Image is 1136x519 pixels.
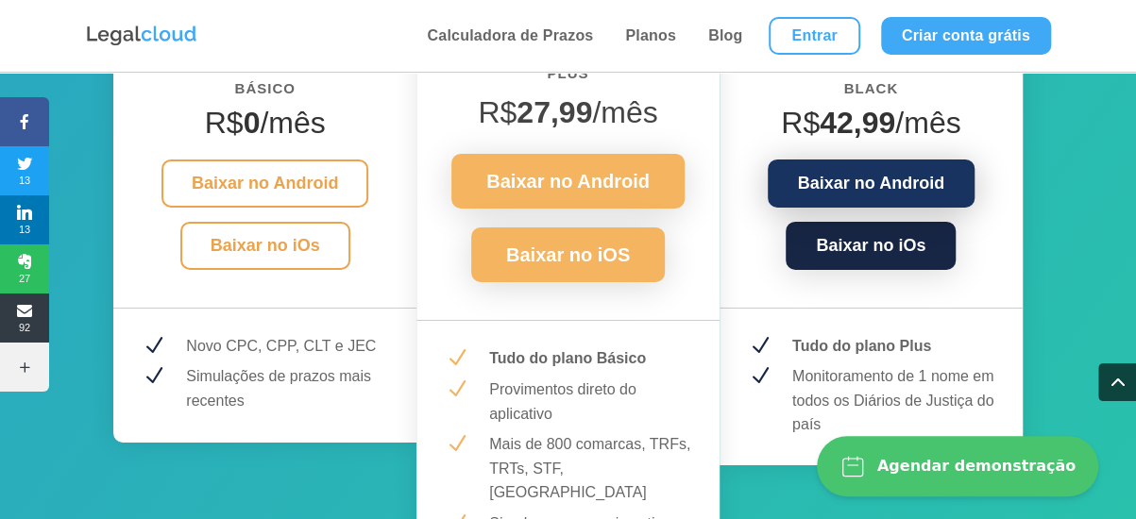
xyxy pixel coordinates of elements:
a: Baixar no iOS [471,227,665,282]
h4: R$ /mês [748,105,994,150]
strong: 0 [244,106,261,140]
a: Baixar no iOs [786,222,956,270]
span: N [748,334,771,358]
a: Criar conta grátis [881,17,1051,55]
span: N [445,346,468,370]
span: N [142,364,165,388]
p: Simulações de prazos mais recentes [186,364,388,412]
strong: Tudo do plano Plus [792,338,931,354]
a: Baixar no Android [768,159,975,208]
h6: BÁSICO [142,76,388,110]
img: Logo da Legalcloud [85,24,198,48]
p: Mais de 800 comarcas, TRFs, TRTs, STF, [GEOGRAPHIC_DATA] [489,432,691,505]
span: N [445,377,468,401]
p: Novo CPC, CPP, CLT e JEC [186,334,388,359]
strong: Tudo do plano Básico [489,350,646,366]
span: N [445,432,468,456]
p: Monitoramento de 1 nome em todos os Diários de Justiça do país [792,364,994,437]
h4: R$ /mês [142,105,388,150]
strong: 42,99 [820,106,895,140]
span: R$ /mês [478,95,657,129]
a: Baixar no Android [161,159,368,208]
h6: Black [748,76,994,110]
a: Baixar no iOs [180,222,350,270]
strong: 27,99 [517,95,592,129]
a: Entrar [769,17,859,55]
span: N [748,364,771,388]
span: N [142,334,165,358]
p: Provimentos direto do aplicativo [489,377,691,426]
a: Baixar no Android [451,154,685,209]
h6: PLUS [445,61,691,95]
